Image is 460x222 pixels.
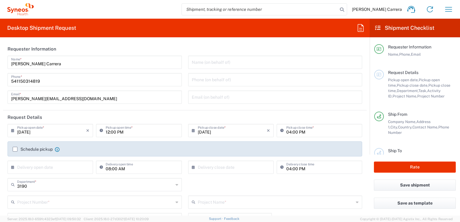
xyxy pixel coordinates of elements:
span: Task, [418,88,427,93]
span: Request Details [388,70,418,75]
span: Contact Name, [412,125,438,129]
span: [DATE] 09:50:32 [56,217,81,221]
span: Company Name, [388,119,416,124]
span: Pickup close date, [397,83,428,88]
span: [DATE] 10:20:09 [124,217,149,221]
button: Save shipment [374,180,456,191]
button: Save as template [374,198,456,209]
span: Name, [388,52,399,57]
a: Support [209,217,224,220]
i: × [86,126,89,135]
span: Pickup open date, [388,78,419,82]
span: [PERSON_NAME] Carrera [352,7,402,12]
span: Server: 2025.18.0-659fc4323ef [7,217,81,221]
span: Requester Information [388,45,431,49]
label: Schedule pickup [13,147,53,152]
a: Feedback [224,217,239,220]
span: Ship To [388,148,402,153]
h2: Requester Information [8,46,56,52]
span: Copyright © [DATE]-[DATE] Agistix Inc., All Rights Reserved [360,216,453,222]
span: Email [411,52,421,57]
span: Country, [398,125,412,129]
h2: Request Details [8,114,42,120]
span: City, [390,125,398,129]
span: Project Number [417,94,445,98]
button: Rate [374,162,456,173]
span: Ship From [388,112,407,117]
span: Department, [397,88,418,93]
h2: Desktop Shipment Request [7,24,76,32]
i: × [267,126,270,135]
input: Shipment, tracking or reference number [182,4,338,15]
span: Phone, [399,52,411,57]
span: Client: 2025.18.0-27d3021 [84,217,149,221]
h2: Shipment Checklist [375,24,434,32]
span: Project Name, [393,94,417,98]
